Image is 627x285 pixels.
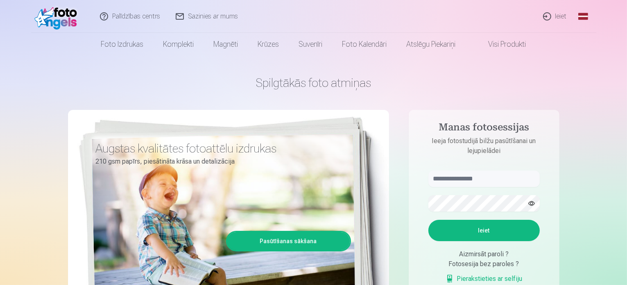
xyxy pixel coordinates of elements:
[248,33,289,56] a: Krūzes
[466,33,536,56] a: Visi produkti
[428,220,540,241] button: Ieiet
[204,33,248,56] a: Magnēti
[420,136,548,156] p: Ieeja fotostudijā bilžu pasūtīšanai un lejupielādei
[91,33,154,56] a: Foto izdrukas
[227,232,350,250] a: Pasūtīšanas sākšana
[68,75,559,90] h1: Spilgtākās foto atmiņas
[428,249,540,259] div: Aizmirsāt paroli ?
[96,156,345,167] p: 210 gsm papīrs, piesātināta krāsa un detalizācija
[446,274,523,284] a: Pierakstieties ar selfiju
[420,121,548,136] h4: Manas fotosessijas
[289,33,333,56] a: Suvenīri
[333,33,397,56] a: Foto kalendāri
[96,141,345,156] h3: Augstas kvalitātes fotoattēlu izdrukas
[154,33,204,56] a: Komplekti
[428,259,540,269] div: Fotosesija bez paroles ?
[397,33,466,56] a: Atslēgu piekariņi
[34,3,81,30] img: /fa1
